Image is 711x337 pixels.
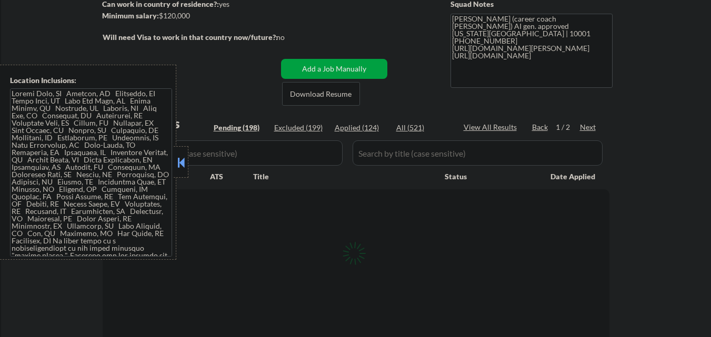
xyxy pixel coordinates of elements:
[274,122,327,133] div: Excluded (199)
[276,32,306,43] div: no
[353,140,603,166] input: Search by title (case sensitive)
[556,122,580,132] div: 1 / 2
[102,11,277,21] div: $120,000
[103,33,278,42] strong: Will need Visa to work in that country now/future?:
[464,122,520,132] div: View All Results
[396,122,449,133] div: All (521)
[10,75,172,86] div: Location Inclusions:
[281,59,387,79] button: Add a Job Manually
[282,82,360,106] button: Download Resume
[335,122,387,133] div: Applied (124)
[102,11,159,20] strong: Minimum salary:
[214,122,266,133] div: Pending (198)
[253,171,435,182] div: Title
[210,171,253,182] div: ATS
[532,122,549,132] div: Back
[445,167,535,186] div: Status
[580,122,597,132] div: Next
[106,140,343,166] input: Search by company (case sensitive)
[550,171,597,182] div: Date Applied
